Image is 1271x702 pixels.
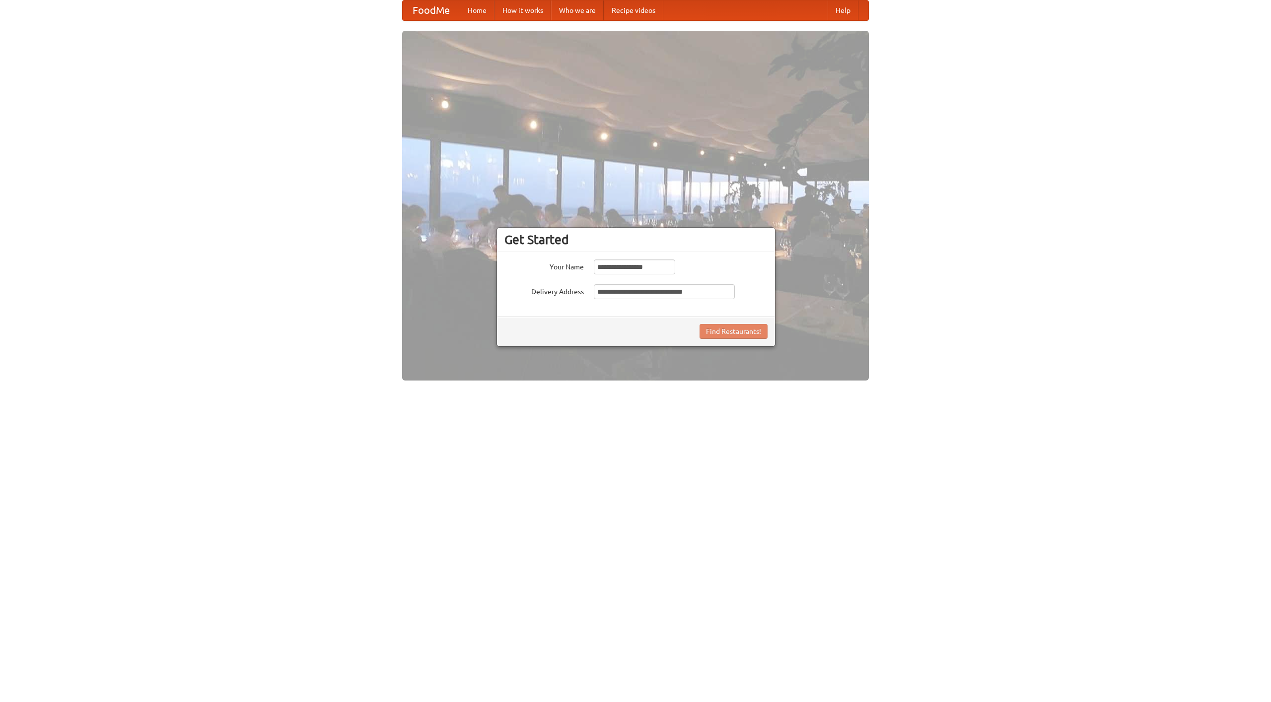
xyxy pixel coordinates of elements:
a: How it works [494,0,551,20]
h3: Get Started [504,232,768,247]
button: Find Restaurants! [700,324,768,339]
a: Home [460,0,494,20]
label: Your Name [504,259,584,272]
label: Delivery Address [504,284,584,297]
a: Recipe videos [604,0,663,20]
a: FoodMe [403,0,460,20]
a: Help [828,0,858,20]
a: Who we are [551,0,604,20]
